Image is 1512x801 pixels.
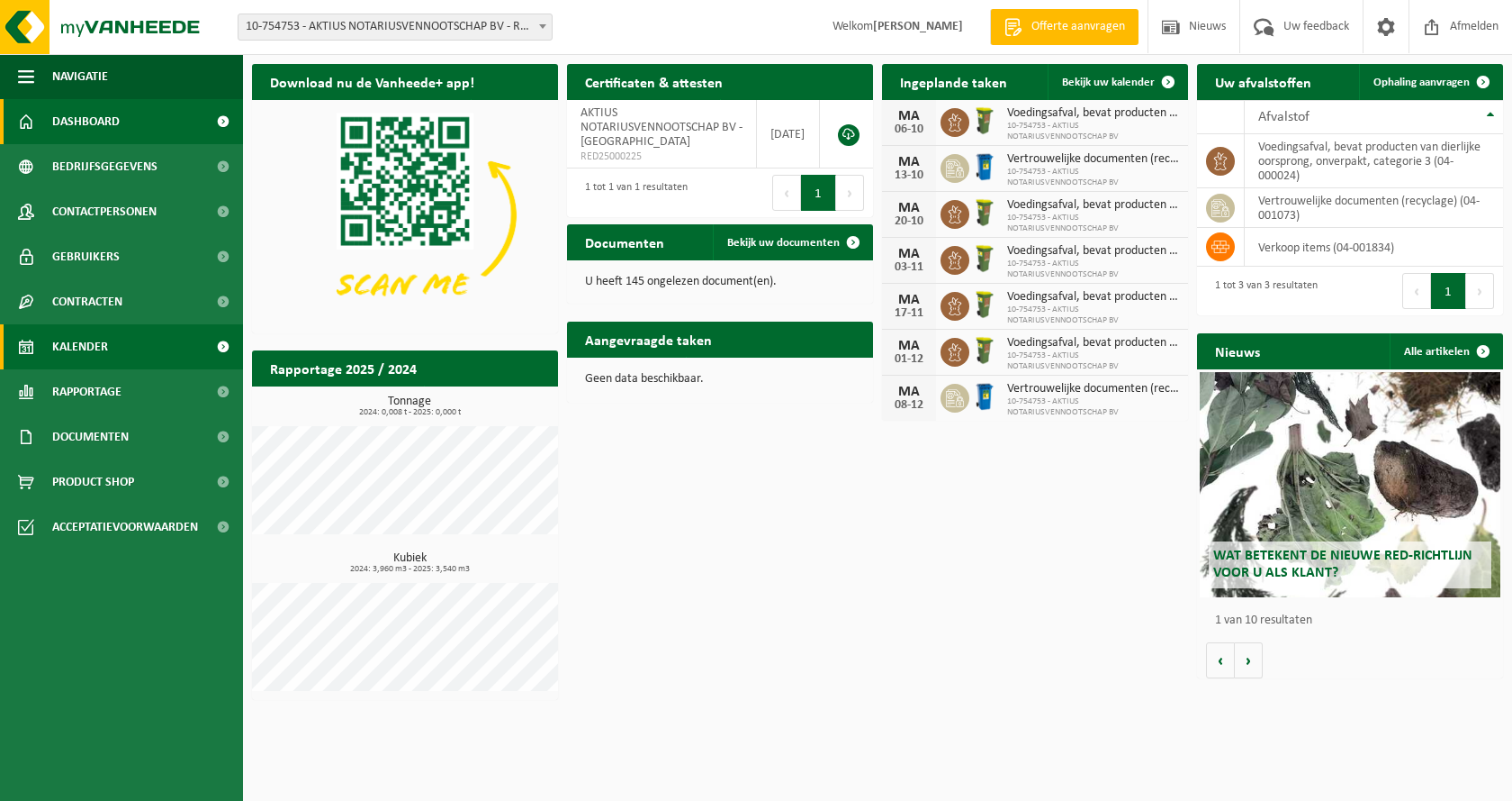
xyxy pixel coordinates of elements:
[772,175,801,211] button: Previous
[261,396,558,417] h3: Tonnage
[580,106,742,149] span: AKTIUS NOTARIUSVENNOOTSCHAP BV - [GEOGRAPHIC_DATA]
[1206,642,1235,678] button: Vorige
[261,565,558,574] span: 2024: 3,960 m3 - 2025: 3,540 m3
[882,64,1025,99] h2: Ingeplande taken
[52,369,121,414] span: Rapportage
[1062,77,1155,88] span: Bekijk uw kalender
[238,14,553,41] span: 10-754753 - AKTIUS NOTARIUSVENNOOTSCHAP BV - ROESELARE
[1258,110,1309,124] span: Afvalstof
[238,14,552,40] span: 10-754753 - AKTIUS NOTARIUSVENNOOTSCHAP BV - ROESELARE
[1007,382,1179,396] span: Vertrouwelijke documenten (recyclage)
[1007,290,1179,305] span: Voedingsafval, bevat producten van dierlijke oorsprong, onverpakt, categorie 3
[1007,396,1179,418] span: 10-754753 - AKTIUS NOTARIUSVENNOOTSCHAP BV
[1007,198,1179,213] span: Voedingsafval, bevat producten van dierlijke oorsprong, onverpakt, categorie 3
[585,276,855,288] p: U heeft 145 ongelezen document(en).
[1197,64,1329,99] h2: Uw afvalstoffen
[1431,273,1466,309] button: 1
[567,64,741,99] h2: Certificaten & attesten
[52,54,108,99] span: Navigatie
[836,175,864,211] button: Next
[1245,134,1503,188] td: voedingsafval, bevat producten van dierlijke oorsprong, onverpakt, categorie 3 (04-000024)
[567,322,730,357] h2: Aangevraagde taken
[585,373,855,386] p: Geen data beschikbaar.
[424,386,556,422] a: Bekijk rapportage
[1373,77,1470,88] span: Ophaling aanvragen
[52,505,198,550] span: Acceptatievoorwaarden
[1007,121,1179,142] span: 10-754753 - AKTIUS NOTARIUSVENNOOTSCHAP BV
[969,105,1000,136] img: WB-0060-HPE-GN-51
[1213,549,1472,580] span: Wat betekent de nieuwe RED-richtlijn voor u als klant?
[969,197,1000,228] img: WB-0060-HPE-GN-51
[1007,259,1179,280] span: 10-754753 - AKTIUS NOTARIUSVENNOOTSCHAP BV
[580,150,742,164] span: RED25000225
[891,399,927,412] div: 08-12
[891,215,927,228] div: 20-10
[891,155,927,169] div: MA
[891,353,927,366] div: 01-12
[969,335,1000,366] img: WB-0060-HPE-GN-51
[1007,213,1179,234] span: 10-754753 - AKTIUS NOTARIUSVENNOOTSCHAP BV
[1007,336,1179,350] span: Voedingsafval, bevat producten van dierlijke oorsprong, onverpakt, categorie 3
[52,99,120,144] span: Dashboard
[727,237,840,249] span: Bekijk uw documenten
[252,350,435,386] h2: Rapportage 2025 / 2024
[801,175,836,211] button: 1
[1007,106,1179,121] span: Voedingsafval, bevat producten van dierlijke oorsprong, onverpakt, categorie 3
[891,307,927,320] div: 17-11
[1200,372,1499,597] a: Wat betekent de nieuwe RED-richtlijn voor u als klant?
[1007,350,1179,372] span: 10-754753 - AKTIUS NOTARIUSVENNOOTSCHAP BV
[52,324,108,369] span: Kalender
[891,123,927,136] div: 06-10
[757,100,820,168] td: [DATE]
[252,64,492,99] h2: Download nu de Vanheede+ app!
[1359,64,1501,100] a: Ophaling aanvragen
[1007,244,1179,259] span: Voedingsafval, bevat producten van dierlijke oorsprong, onverpakt, categorie 3
[713,224,871,260] a: Bekijk uw documenten
[261,408,558,417] span: 2024: 0,008 t - 2025: 0,000 t
[891,201,927,215] div: MA
[1245,188,1503,228] td: vertrouwelijke documenten (recyclage) (04-001073)
[1466,273,1494,309] button: Next
[567,224,682,259] h2: Documenten
[990,9,1138,45] a: Offerte aanvragen
[261,552,558,574] h3: Kubiek
[1215,614,1494,627] p: 1 van 10 resultaten
[1245,228,1503,267] td: verkoop items (04-001834)
[1048,64,1186,100] a: Bekijk uw kalender
[891,169,927,182] div: 13-10
[891,247,927,261] div: MA
[891,385,927,399] div: MA
[1390,333,1501,369] a: Alle artikelen
[1007,167,1179,188] span: 10-754753 - AKTIUS NOTARIUSVENNOOTSCHAP BV
[576,173,688,213] div: 1 tot 1 van 1 resultaten
[1402,273,1431,309] button: Previous
[969,151,1000,182] img: WB-0240-HPE-BE-09
[1027,18,1129,36] span: Offerte aanvragen
[52,189,157,234] span: Contactpersonen
[52,144,157,189] span: Bedrijfsgegevens
[891,261,927,274] div: 03-11
[891,293,927,307] div: MA
[891,339,927,353] div: MA
[1235,642,1263,678] button: Volgende
[52,234,120,279] span: Gebruikers
[1206,271,1318,311] div: 1 tot 3 van 3 resultaten
[52,460,134,505] span: Product Shop
[1197,333,1278,369] h2: Nieuws
[969,243,1000,274] img: WB-0060-HPE-GN-51
[1007,152,1179,167] span: Vertrouwelijke documenten (recyclage)
[52,279,122,324] span: Contracten
[891,109,927,123] div: MA
[52,414,129,460] span: Documenten
[1007,305,1179,326] span: 10-754753 - AKTIUS NOTARIUSVENNOOTSCHAP BV
[969,381,1000,412] img: WB-0240-HPE-BE-09
[969,289,1000,320] img: WB-0060-HPE-GN-51
[252,100,558,330] img: Download de VHEPlus App
[873,20,963,33] strong: [PERSON_NAME]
